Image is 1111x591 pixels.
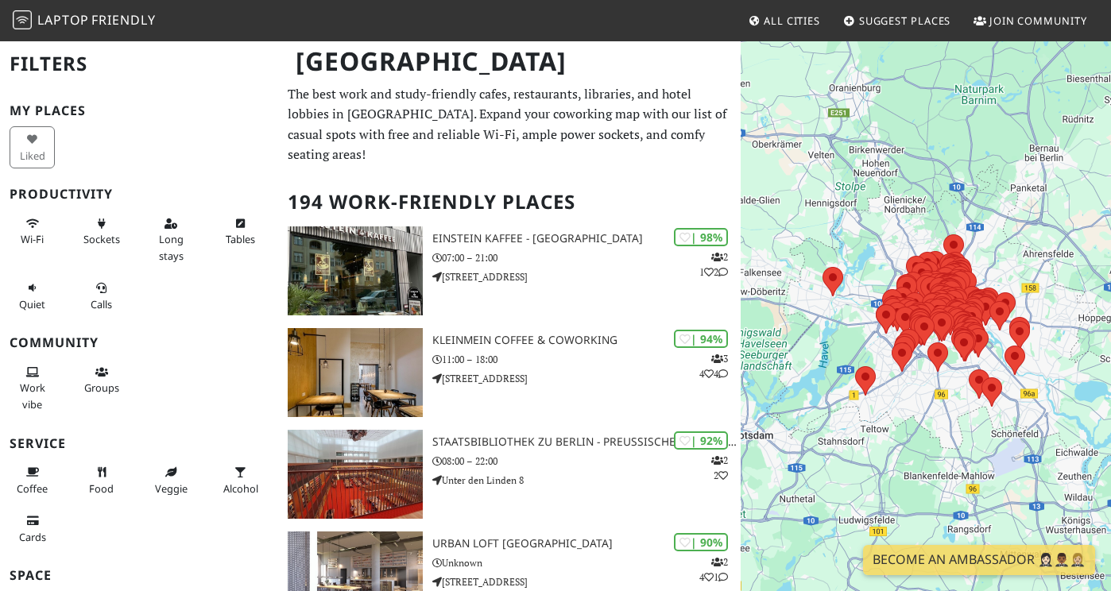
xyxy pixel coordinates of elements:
[10,436,269,451] h3: Service
[13,7,156,35] a: LaptopFriendly LaptopFriendly
[37,11,89,29] span: Laptop
[863,545,1095,575] a: Become an Ambassador 🤵🏻‍♀️🤵🏾‍♂️🤵🏼‍♀️
[278,226,741,315] a: Einstein Kaffee - Charlottenburg | 98% 212 Einstein Kaffee - [GEOGRAPHIC_DATA] 07:00 – 21:00 [STR...
[288,178,732,226] h2: 194 Work-Friendly Places
[432,555,741,570] p: Unknown
[13,10,32,29] img: LaptopFriendly
[432,334,741,347] h3: KleinMein Coffee & Coworking
[764,14,820,28] span: All Cities
[17,481,48,496] span: Coffee
[967,6,1094,35] a: Join Community
[699,554,728,585] p: 2 4 1
[10,359,55,417] button: Work vibe
[149,459,194,501] button: Veggie
[432,250,741,265] p: 07:00 – 21:00
[79,275,124,317] button: Calls
[288,84,732,165] p: The best work and study-friendly cafes, restaurants, libraries, and hotel lobbies in [GEOGRAPHIC_...
[10,187,269,202] h3: Productivity
[79,359,124,401] button: Groups
[149,211,194,268] button: Long stays
[674,330,728,348] div: | 94%
[21,232,44,246] span: Stable Wi-Fi
[84,380,119,395] span: Group tables
[10,508,55,550] button: Cards
[159,232,184,262] span: Long stays
[288,226,423,315] img: Einstein Kaffee - Charlottenburg
[10,211,55,253] button: Wi-Fi
[288,430,423,519] img: Staatsbibliothek zu Berlin - Preußischer Kulturbesitz
[10,275,55,317] button: Quiet
[20,380,45,411] span: People working
[19,530,46,544] span: Credit cards
[699,249,728,280] p: 2 1 2
[432,537,741,550] h3: URBAN LOFT [GEOGRAPHIC_DATA]
[288,328,423,417] img: KleinMein Coffee & Coworking
[10,335,269,350] h3: Community
[83,232,120,246] span: Power sockets
[432,232,741,245] h3: Einstein Kaffee - [GEOGRAPHIC_DATA]
[278,328,741,417] a: KleinMein Coffee & Coworking | 94% 344 KleinMein Coffee & Coworking 11:00 – 18:00 [STREET_ADDRESS]
[989,14,1087,28] span: Join Community
[283,40,738,83] h1: [GEOGRAPHIC_DATA]
[79,459,124,501] button: Food
[432,269,741,284] p: [STREET_ADDRESS]
[674,533,728,551] div: | 90%
[432,454,741,469] p: 08:00 – 22:00
[432,371,741,386] p: [STREET_ADDRESS]
[89,481,114,496] span: Food
[10,103,269,118] h3: My Places
[226,232,255,246] span: Work-friendly tables
[10,568,269,583] h3: Space
[432,574,741,589] p: [STREET_ADDRESS]
[278,430,741,519] a: Staatsbibliothek zu Berlin - Preußischer Kulturbesitz | 92% 22 Staatsbibliothek zu Berlin - Preuß...
[19,297,45,311] span: Quiet
[859,14,951,28] span: Suggest Places
[432,435,741,449] h3: Staatsbibliothek zu Berlin - Preußischer Kulturbesitz
[432,473,741,488] p: Unter den Linden 8
[674,228,728,246] div: | 98%
[837,6,958,35] a: Suggest Places
[699,351,728,381] p: 3 4 4
[10,459,55,501] button: Coffee
[91,297,112,311] span: Video/audio calls
[10,40,269,88] h2: Filters
[432,352,741,367] p: 11:00 – 18:00
[741,6,826,35] a: All Cities
[711,453,728,483] p: 2 2
[79,211,124,253] button: Sockets
[674,431,728,450] div: | 92%
[91,11,155,29] span: Friendly
[218,211,263,253] button: Tables
[223,481,258,496] span: Alcohol
[155,481,188,496] span: Veggie
[218,459,263,501] button: Alcohol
